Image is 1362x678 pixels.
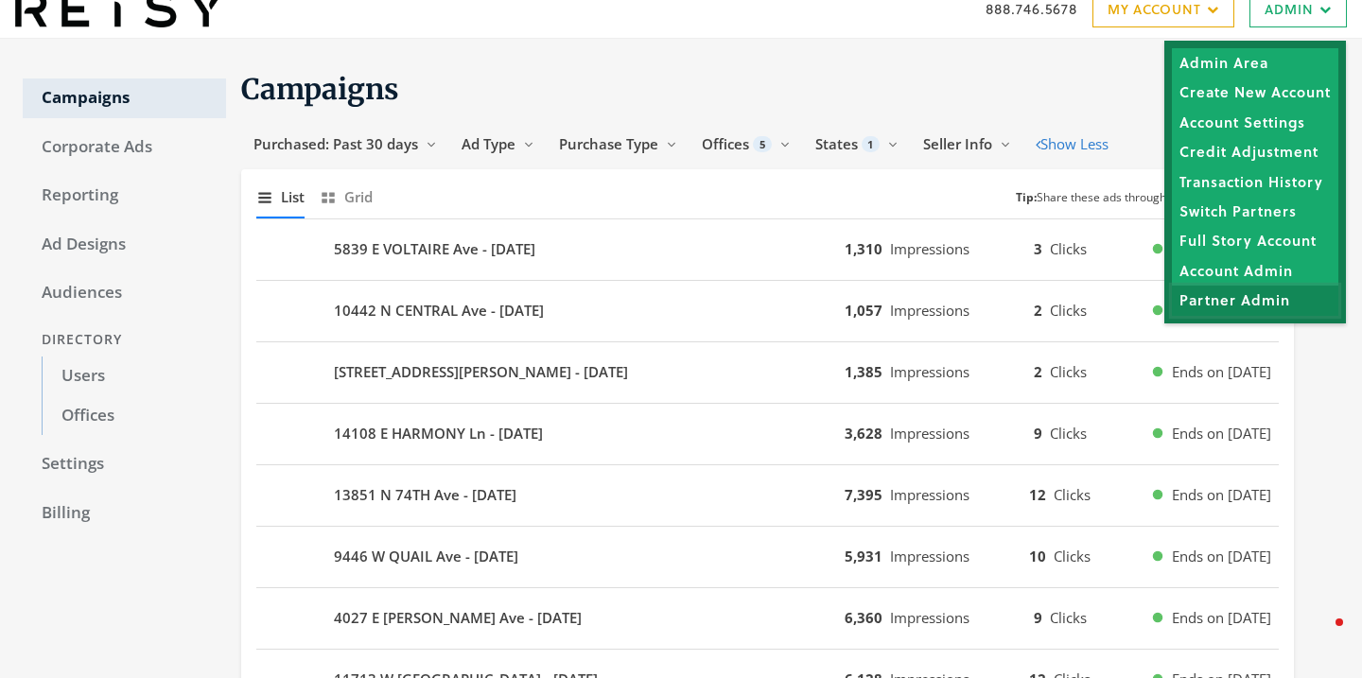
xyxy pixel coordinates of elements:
span: Clicks [1050,424,1087,443]
span: Impressions [890,485,969,504]
button: 9446 W QUAIL Ave - [DATE]5,931Impressions10ClicksEnds on [DATE] [256,534,1279,580]
a: Ad Designs [23,225,226,265]
button: Ad Type [449,127,547,162]
span: Clicks [1054,547,1091,565]
button: Offices5 [690,127,803,162]
a: Offices [42,396,226,436]
span: Ends on [DATE] [1172,546,1271,567]
b: 9446 W QUAIL Ave - [DATE] [334,546,518,567]
a: Account Admin [1172,255,1338,285]
a: Transaction History [1172,166,1338,196]
span: Ends on [DATE] [1172,484,1271,506]
span: Seller Info [923,134,992,153]
b: 4027 E [PERSON_NAME] Ave - [DATE] [334,607,582,629]
small: Share these ads through a CSV. [1016,189,1202,207]
span: Clicks [1050,362,1087,381]
span: Clicks [1050,608,1087,627]
button: [STREET_ADDRESS][PERSON_NAME] - [DATE]1,385Impressions2ClicksEnds on [DATE] [256,350,1279,395]
button: Purchase Type [547,127,690,162]
b: 10 [1029,547,1046,565]
span: Ad Type [462,134,515,153]
b: 9 [1034,424,1042,443]
b: 1,310 [845,239,882,258]
button: Seller Info [911,127,1023,162]
button: 10442 N CENTRAL Ave - [DATE]1,057Impressions2ClicksEnds on [DATE] [256,288,1279,334]
button: Grid [320,177,373,217]
button: 5839 E VOLTAIRE Ave - [DATE]1,310Impressions3ClicksEnds on [DATE] [256,227,1279,272]
a: Account Settings [1172,107,1338,136]
a: Create New Account [1172,78,1338,107]
b: 1,385 [845,362,882,381]
b: 10442 N CENTRAL Ave - [DATE] [334,300,544,322]
b: 5839 E VOLTAIRE Ave - [DATE] [334,238,535,260]
span: Clicks [1050,301,1087,320]
b: 1,057 [845,301,882,320]
a: Settings [23,444,226,484]
a: Credit Adjustment [1172,137,1338,166]
button: 13851 N 74TH Ave - [DATE]7,395Impressions12ClicksEnds on [DATE] [256,473,1279,518]
b: 3 [1034,239,1042,258]
span: Offices [702,134,749,153]
b: 13851 N 74TH Ave - [DATE] [334,484,516,506]
button: List [256,177,305,217]
button: Show Less [1023,127,1121,162]
b: 5,931 [845,547,882,565]
a: Admin Area [1172,48,1338,78]
span: Impressions [890,424,969,443]
a: Users [42,356,226,396]
span: List [281,186,305,208]
a: Full Story Account [1172,226,1338,255]
a: Switch Partners [1172,196,1338,225]
button: 14108 E HARMONY Ln - [DATE]3,628Impressions9ClicksEnds on [DATE] [256,411,1279,457]
span: Clicks [1054,485,1091,504]
span: Ends on [DATE] [1172,361,1271,383]
button: States1 [803,127,912,162]
span: Purchase Type [559,134,658,153]
span: Clicks [1050,239,1087,258]
b: Tip: [1016,189,1037,205]
a: Audiences [23,273,226,313]
b: [STREET_ADDRESS][PERSON_NAME] - [DATE] [334,361,628,383]
a: Partner Admin [1172,286,1338,315]
span: Impressions [890,608,969,627]
a: Billing [23,494,226,533]
span: Purchased: Past 30 days [253,134,418,153]
b: 12 [1029,485,1046,504]
b: 2 [1034,362,1042,381]
b: 2 [1034,301,1042,320]
button: 4027 E [PERSON_NAME] Ave - [DATE]6,360Impressions9ClicksEnds on [DATE] [256,596,1279,641]
span: States [815,134,858,153]
iframe: Intercom live chat [1298,614,1343,659]
a: Campaigns [23,78,226,118]
a: Reporting [23,176,226,216]
span: 1 [862,136,881,152]
b: 14108 E HARMONY Ln - [DATE] [334,423,543,444]
span: Impressions [890,301,969,320]
a: Corporate Ads [23,128,226,167]
b: 6,360 [845,608,882,627]
span: Grid [344,186,373,208]
span: Impressions [890,547,969,565]
div: Directory [23,322,226,357]
span: Ends on [DATE] [1172,607,1271,629]
b: 9 [1034,608,1042,627]
b: 7,395 [845,485,882,504]
span: Impressions [890,239,969,258]
span: Ends on [DATE] [1172,423,1271,444]
button: Purchased: Past 30 days [241,127,449,162]
span: 5 [753,136,772,152]
span: Impressions [890,362,969,381]
span: Campaigns [241,71,399,107]
b: 3,628 [845,424,882,443]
